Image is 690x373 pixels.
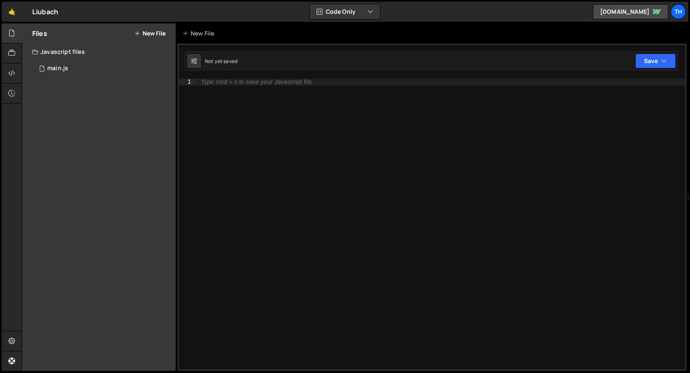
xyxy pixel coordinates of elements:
div: 16256/43835.js [32,60,176,77]
button: Code Only [310,4,380,19]
div: New File [182,29,217,38]
a: Th [671,4,686,19]
div: Type cmd + s to save your Javascript file. [201,79,313,85]
div: Liubach [32,7,58,17]
div: 1 [179,79,197,86]
div: main.js [47,65,68,72]
button: New File [134,30,166,37]
a: 🤙 [2,2,22,22]
div: Javascript files [22,43,176,60]
a: [DOMAIN_NAME] [593,4,668,19]
div: Not yet saved [205,58,238,65]
h2: Files [32,29,47,38]
button: Save [635,53,676,69]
